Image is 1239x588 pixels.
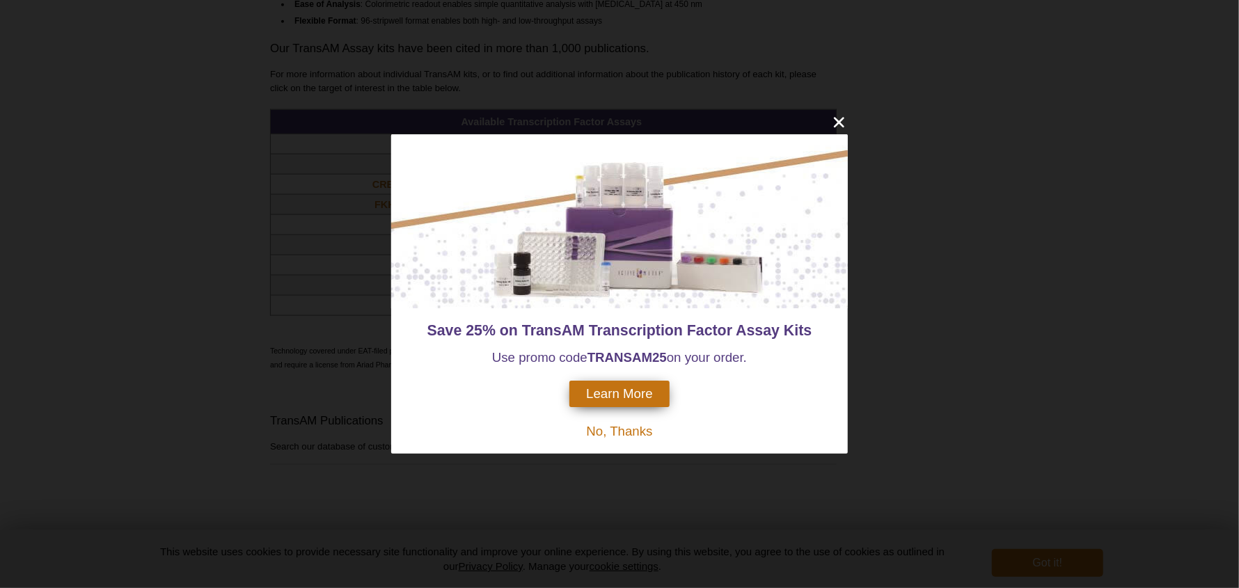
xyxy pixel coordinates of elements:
strong: TRANSAM [587,350,652,365]
button: close [830,113,848,131]
span: No, Thanks [586,424,652,438]
strong: 25 [652,350,667,365]
span: Save 25% on TransAM Transcription Factor Assay Kits [427,322,812,339]
span: Learn More [586,386,652,402]
span: Use promo code on your order. [492,350,747,365]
